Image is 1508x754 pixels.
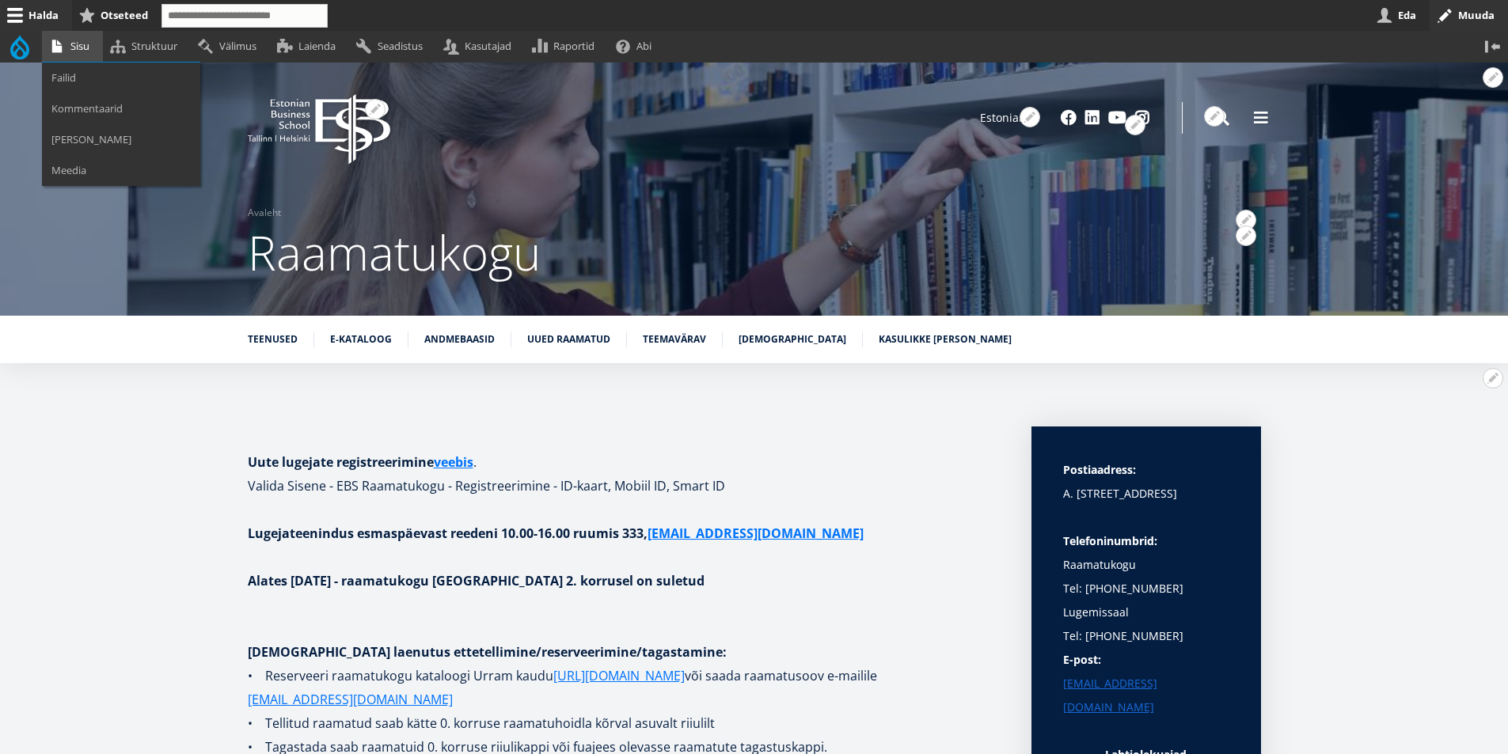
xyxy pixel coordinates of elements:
[526,31,609,62] a: Raportid
[1236,225,1256,246] button: Avatud seaded
[248,572,705,589] strong: Alates [DATE] - raamatukogu [GEOGRAPHIC_DATA] 2. korrusel on suletud
[1483,67,1503,88] button: Avatud seaded
[330,332,392,347] a: E-kataloog
[1020,107,1040,127] button: Avatud seaded
[191,31,270,62] a: Välimus
[1063,533,1157,548] strong: Telefoninumbrid:
[42,155,200,186] a: Meedia
[1063,624,1229,648] p: Tel: [PHONE_NUMBER]
[42,93,200,124] a: Kommentaarid
[1063,462,1136,477] strong: Postiaadress:
[1483,368,1503,388] button: Avatud Teenused seaded
[1477,31,1508,62] button: Vertikaalasend
[1084,110,1100,126] a: Linkedin
[248,688,453,711] a: [EMAIL_ADDRESS][DOMAIN_NAME]
[248,643,727,661] strong: [DEMOGRAPHIC_DATA] laenutus ettetellimine/reserveerimine/tagastamine:
[248,453,473,471] strong: Uute lugejate registreerimine
[643,332,706,347] a: Teemavärav
[1108,110,1126,126] a: Youtube
[1061,110,1077,126] a: Facebook
[1125,115,1145,135] button: Avatud Social Links seaded
[1063,672,1229,719] a: [EMAIL_ADDRESS][DOMAIN_NAME]
[527,332,610,347] a: Uued raamatud
[349,31,436,62] a: Seadistus
[1134,110,1150,126] a: Instagram
[1063,529,1229,577] p: Raamatukogu
[248,205,281,221] a: Avaleht
[248,664,1000,711] p: • Reserveeri raamatukogu kataloogi Urram kaudu või saada raamatusoov e-mailile
[42,124,200,155] a: [PERSON_NAME]
[270,31,349,62] a: Laienda
[42,63,200,93] a: Failid
[1204,106,1225,127] button: Avatud seaded
[42,31,103,62] a: Sisu
[739,332,846,347] a: [DEMOGRAPHIC_DATA]
[609,31,666,62] a: Abi
[248,450,1000,498] h1: . Valida Sisene - EBS Raamatukogu - Registreerimine - ID-kaart, Mobiil ID, Smart ID
[434,450,473,474] a: veebis
[365,99,386,119] button: Avatud seaded
[1063,577,1229,624] p: Tel: [PHONE_NUMBER] Lugemissaal
[553,664,685,688] a: [URL][DOMAIN_NAME]
[103,31,191,62] a: Struktuur
[436,31,525,62] a: Kasutajad
[648,521,864,545] a: [EMAIL_ADDRESS][DOMAIN_NAME]
[1236,210,1256,230] button: Avatud Breadcrumb seaded
[1063,482,1229,506] p: A. [STREET_ADDRESS]
[248,525,864,542] strong: Lugejateenindus esmaspäevast reedeni 10.00-16.00 ruumis 333,
[1063,652,1101,667] strong: E-post:
[248,711,1000,735] p: • Tellitud raamatud saab kätte 0. korruse raamatuhoidla kõrval asuvalt riiulilt
[879,332,1012,347] a: Kasulikke [PERSON_NAME]
[248,332,298,347] a: Teenused
[248,220,541,285] span: Raamatukogu
[424,332,495,347] a: Andmebaasid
